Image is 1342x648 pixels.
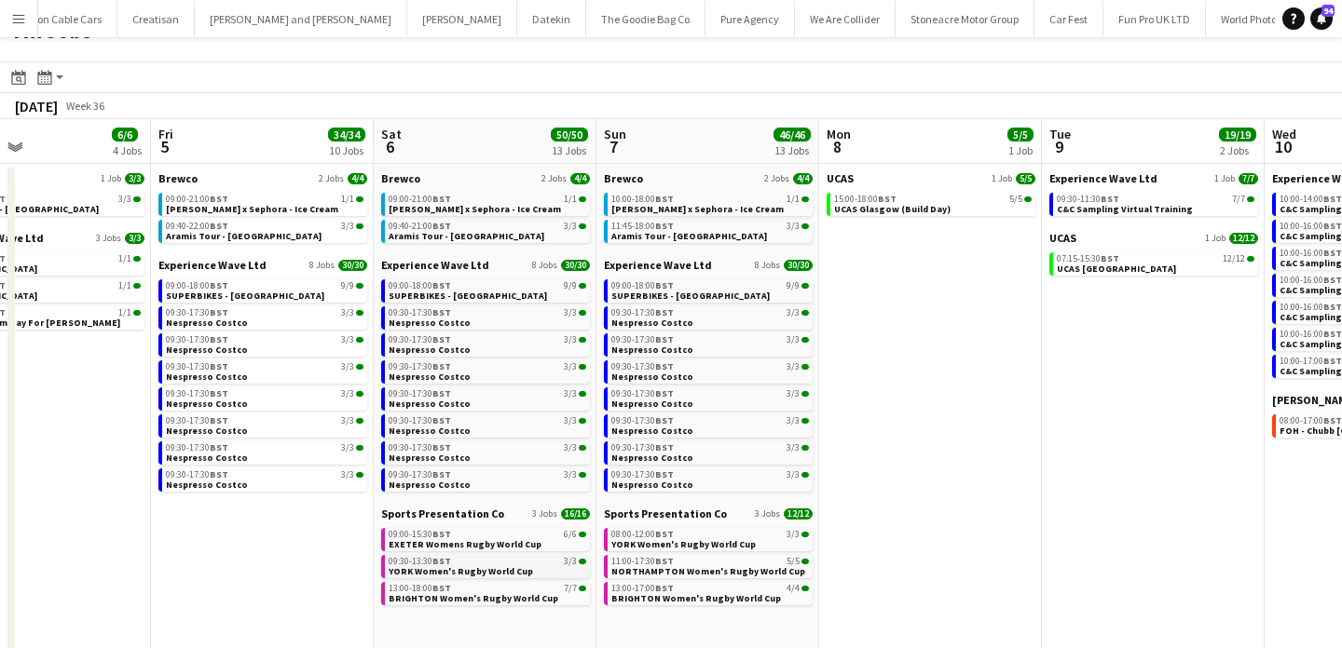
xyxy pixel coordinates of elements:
span: BST [432,414,451,426]
span: 7/7 [1239,173,1258,184]
span: 11:45-18:00 [611,222,674,231]
span: BST [655,333,674,345]
span: 3/3 [341,222,354,231]
span: BST [210,387,228,399]
span: 09:30-17:30 [611,416,674,425]
span: 10:00-18:00 [611,195,674,204]
span: 09:30-17:30 [389,335,451,344]
div: Experience Wave Ltd8 Jobs30/3009:00-18:00BST9/9SUPERBIKES - [GEOGRAPHIC_DATA]09:30-17:30BST3/3Nes... [604,258,813,506]
span: 3/3 [564,557,577,566]
span: BST [210,279,228,291]
span: Estée Lauder x Sephora - Ice Cream [389,203,561,215]
span: Brewco [604,171,643,185]
span: 3/3 [787,530,800,539]
span: 09:30-17:30 [166,362,228,371]
span: BST [432,582,451,594]
a: 09:40-22:00BST3/3Aramis Tour - [GEOGRAPHIC_DATA] [166,220,363,241]
a: 09:30-17:30BST3/3Nespresso Costco [166,441,363,463]
span: 3/3 [787,335,800,344]
span: Nespresso Costco [389,317,471,329]
a: 15:00-18:00BST5/5UCAS Glasgow (Build Day) [834,193,1032,214]
span: Nespresso Costco [166,317,248,329]
span: BST [210,441,228,453]
a: 09:30-17:30BST3/3Nespresso Costco [389,468,586,490]
button: Creatisan [117,1,195,37]
span: 09:00-18:00 [611,281,674,290]
span: Nespresso Costco [611,425,693,437]
a: 09:00-18:00BST9/9SUPERBIKES - [GEOGRAPHIC_DATA] [611,279,809,301]
span: 1/1 [341,195,354,204]
span: BST [1323,193,1342,205]
a: 09:30-17:30BST3/3Nespresso Costco [611,306,809,328]
span: 3/3 [564,470,577,479]
span: 3/3 [564,335,577,344]
span: SUPERBIKES - Donington Park [389,290,547,302]
span: 3/3 [787,308,800,317]
span: 1/1 [564,195,577,204]
span: BST [655,528,674,540]
span: 2 Jobs [319,173,344,184]
span: 09:30-17:30 [611,389,674,398]
span: BST [1323,355,1342,367]
a: 09:30-17:30BST3/3Nespresso Costco [389,414,586,436]
span: 3/3 [787,443,800,452]
span: Nespresso Costco [389,344,471,356]
span: BST [1323,328,1342,340]
span: NORTHAMPTON Women's Rugby World Cup [611,565,805,577]
span: 1 Job [1205,233,1226,244]
span: 1/1 [118,308,131,317]
span: BST [210,333,228,345]
span: 7/7 [1232,195,1245,204]
a: 09:00-18:00BST9/9SUPERBIKES - [GEOGRAPHIC_DATA] [166,279,363,301]
span: Nespresso Costco [166,452,248,464]
a: 08:00-12:00BST3/3YORK Women's Rugby World Cup [611,528,809,549]
span: 3/3 [787,389,800,398]
a: 09:00-21:00BST1/1[PERSON_NAME] x Sephora - Ice Cream [166,193,363,214]
a: 13:00-18:00BST7/7BRIGHTON Women's Rugby World Cup [389,582,586,603]
span: 1/1 [118,254,131,263]
span: 08:00-17:00 [1280,416,1342,425]
span: BST [1323,301,1342,313]
a: 09:30-11:30BST7/7C&C Sampling Virtual Training [1057,193,1254,214]
span: 10:00-14:00 [1280,195,1342,204]
span: 5/5 [1016,173,1035,184]
span: 09:30-17:30 [389,389,451,398]
span: 3/3 [564,308,577,317]
span: Nespresso Costco [611,344,693,356]
span: BST [655,387,674,399]
span: 3/3 [564,362,577,371]
span: 09:30-11:30 [1057,195,1119,204]
span: 09:00-21:00 [389,195,451,204]
span: 3/3 [341,416,354,425]
span: 12/12 [1223,254,1245,263]
div: UCAS1 Job12/1207:15-15:30BST12/12UCAS [GEOGRAPHIC_DATA] [1049,231,1258,279]
div: Sports Presentation Co3 Jobs12/1208:00-12:00BST3/3YORK Women's Rugby World Cup11:00-17:30BST5/5NO... [604,506,813,609]
span: BST [655,193,674,205]
a: UCAS1 Job5/5 [827,171,1035,185]
span: BST [432,279,451,291]
span: 09:30-17:30 [166,470,228,479]
span: UCAS [1049,231,1076,245]
span: 3/3 [125,173,144,184]
span: 09:30-17:30 [611,443,674,452]
span: Nespresso Costco [611,371,693,383]
span: Aramis Tour - Manchester [166,230,322,242]
a: Experience Wave Ltd8 Jobs30/30 [381,258,590,272]
span: BST [210,193,228,205]
button: Datekin [517,1,586,37]
span: Brewco [381,171,420,185]
span: 3/3 [341,362,354,371]
span: 3/3 [564,443,577,452]
span: 15:00-18:00 [834,195,897,204]
span: 3/3 [787,362,800,371]
span: 8 Jobs [309,260,335,271]
span: YORK Women's Rugby World Cup [611,538,756,550]
a: 94 [1310,7,1333,30]
span: 3/3 [341,335,354,344]
span: 10:00-16:00 [1280,276,1342,285]
span: Nespresso Costco [389,425,471,437]
a: 09:30-17:30BST3/3Nespresso Costco [166,387,363,409]
span: Experience Wave Ltd [158,258,267,272]
span: 30/30 [561,260,590,271]
span: BST [655,582,674,594]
